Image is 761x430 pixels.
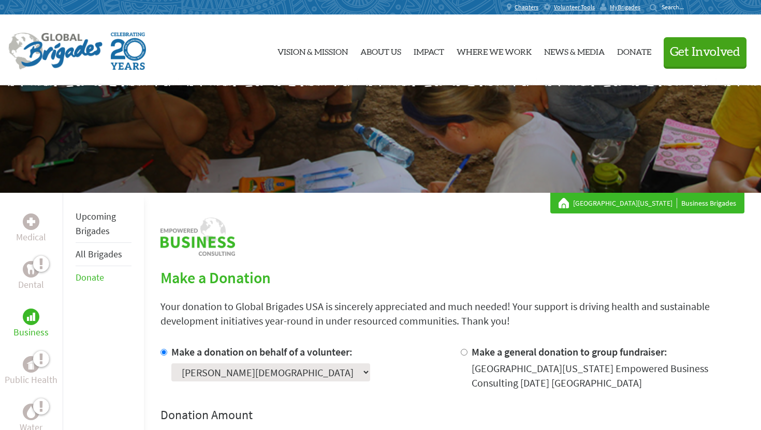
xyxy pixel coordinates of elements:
img: Global Brigades Logo [8,33,103,70]
img: logo-business.png [160,218,235,256]
a: DentalDental [18,261,44,292]
span: Get Involved [670,46,740,58]
h4: Donation Amount [160,407,744,423]
img: Business [27,313,35,321]
img: Global Brigades Celebrating 20 Years [111,33,146,70]
label: Make a general donation to group fundraiser: [472,345,667,358]
span: Chapters [515,3,538,11]
h2: Make a Donation [160,268,744,287]
img: Public Health [27,359,35,370]
div: Business [23,309,39,325]
li: Donate [76,266,131,289]
span: MyBrigades [610,3,640,11]
a: Public HealthPublic Health [5,356,57,387]
a: Donate [76,271,104,283]
a: Upcoming Brigades [76,210,116,237]
label: Make a donation on behalf of a volunteer: [171,345,353,358]
img: Medical [27,218,35,226]
a: About Us [360,23,401,77]
a: All Brigades [76,248,122,260]
li: All Brigades [76,243,131,266]
img: Water [27,406,35,418]
a: MedicalMedical [16,213,46,244]
a: Impact [414,23,444,77]
a: Donate [617,23,651,77]
a: BusinessBusiness [13,309,49,340]
div: [GEOGRAPHIC_DATA][US_STATE] Empowered Business Consulting [DATE] [GEOGRAPHIC_DATA] [472,361,744,390]
a: Vision & Mission [277,23,348,77]
img: Dental [27,264,35,274]
div: Dental [23,261,39,278]
div: Business Brigades [559,198,736,208]
a: Where We Work [457,23,532,77]
p: Business [13,325,49,340]
p: Medical [16,230,46,244]
p: Your donation to Global Brigades USA is sincerely appreciated and much needed! Your support is dr... [160,299,744,328]
p: Public Health [5,373,57,387]
div: Public Health [23,356,39,373]
div: Medical [23,213,39,230]
div: Water [23,404,39,420]
p: Dental [18,278,44,292]
li: Upcoming Brigades [76,205,131,243]
span: Volunteer Tools [554,3,595,11]
a: [GEOGRAPHIC_DATA][US_STATE] [573,198,677,208]
button: Get Involved [664,37,747,67]
a: News & Media [544,23,605,77]
input: Search... [662,3,691,11]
